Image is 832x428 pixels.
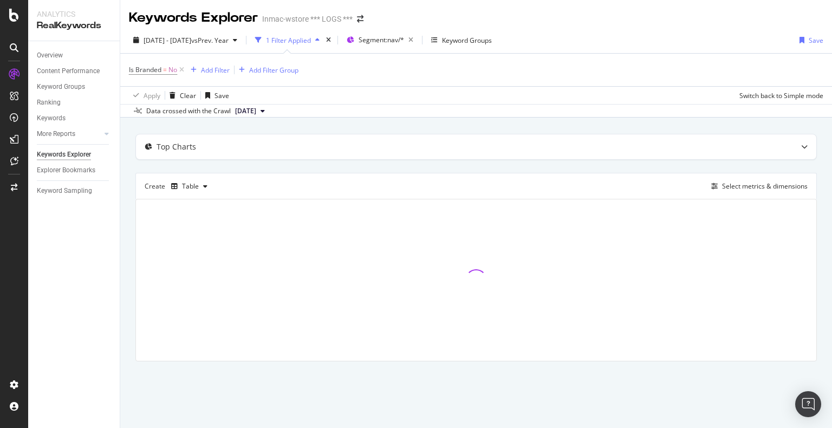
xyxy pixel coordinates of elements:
[129,87,160,104] button: Apply
[249,66,298,75] div: Add Filter Group
[37,165,112,176] a: Explorer Bookmarks
[324,35,333,46] div: times
[795,31,823,49] button: Save
[809,36,823,45] div: Save
[201,66,230,75] div: Add Filter
[182,183,199,190] div: Table
[180,91,196,100] div: Clear
[37,81,112,93] a: Keyword Groups
[129,65,161,74] span: Is Branded
[37,97,61,108] div: Ranking
[37,149,112,160] a: Keywords Explorer
[37,50,112,61] a: Overview
[37,66,112,77] a: Content Performance
[37,128,101,140] a: More Reports
[235,63,298,76] button: Add Filter Group
[251,31,324,49] button: 1 Filter Applied
[144,91,160,100] div: Apply
[37,50,63,61] div: Overview
[235,106,256,116] span: 2025 Feb. 15th
[214,91,229,100] div: Save
[37,165,95,176] div: Explorer Bookmarks
[722,181,808,191] div: Select metrics & dimensions
[37,97,112,108] a: Ranking
[168,62,177,77] span: No
[146,106,231,116] div: Data crossed with the Crawl
[129,31,242,49] button: [DATE] - [DATE]vsPrev. Year
[37,20,111,32] div: RealKeywords
[37,185,92,197] div: Keyword Sampling
[157,141,196,152] div: Top Charts
[37,81,85,93] div: Keyword Groups
[37,9,111,20] div: Analytics
[129,9,258,27] div: Keywords Explorer
[163,65,167,74] span: =
[359,35,404,44] span: Segment: nav/*
[145,178,212,195] div: Create
[37,113,66,124] div: Keywords
[201,87,229,104] button: Save
[186,63,230,76] button: Add Filter
[795,391,821,417] div: Open Intercom Messenger
[167,178,212,195] button: Table
[144,36,191,45] span: [DATE] - [DATE]
[231,105,269,118] button: [DATE]
[191,36,229,45] span: vs Prev. Year
[165,87,196,104] button: Clear
[37,128,75,140] div: More Reports
[357,15,363,23] div: arrow-right-arrow-left
[266,36,311,45] div: 1 Filter Applied
[37,149,91,160] div: Keywords Explorer
[442,36,492,45] div: Keyword Groups
[707,180,808,193] button: Select metrics & dimensions
[37,113,112,124] a: Keywords
[739,91,823,100] div: Switch back to Simple mode
[427,31,496,49] button: Keyword Groups
[342,31,418,49] button: Segment:nav/*
[735,87,823,104] button: Switch back to Simple mode
[37,185,112,197] a: Keyword Sampling
[37,66,100,77] div: Content Performance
